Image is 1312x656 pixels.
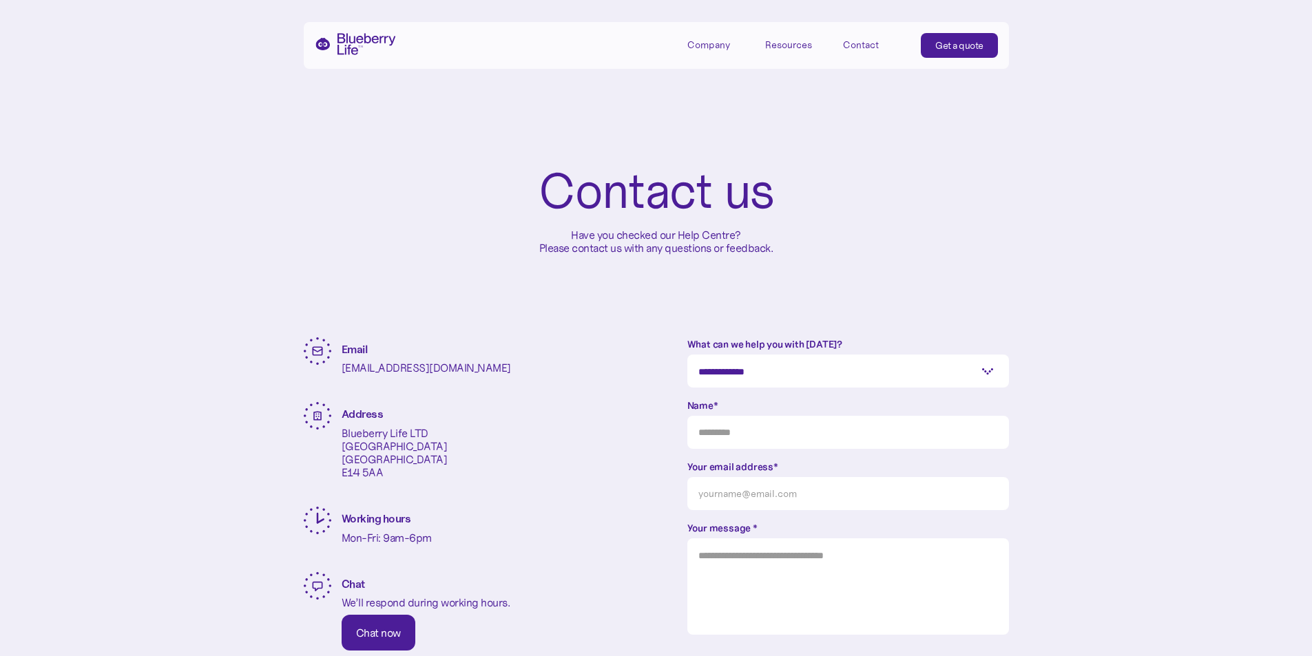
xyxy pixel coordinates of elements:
a: Get a quote [921,33,998,58]
div: Contact [843,39,879,51]
a: Chat now [342,615,415,650]
strong: Address [342,407,384,421]
strong: Email [342,342,368,356]
label: Your email address* [687,460,1009,474]
p: We’ll respond during working hours. [342,596,510,609]
div: Resources [765,39,812,51]
div: Chat now [356,626,401,639]
label: What can we help you with [DATE]? [687,337,1009,351]
a: Contact [843,33,905,56]
strong: Your message * [687,522,758,534]
p: Have you checked our Help Centre? Please contact us with any questions or feedback. [539,229,773,255]
input: yourname@email.com [687,477,1009,510]
strong: Working hours [342,511,411,525]
div: Resources [765,33,827,56]
label: Name* [687,399,1009,412]
strong: Chat [342,577,365,591]
div: Get a quote [935,39,983,52]
a: home [315,33,396,55]
div: Company [687,39,730,51]
p: Mon-Fri: 9am-6pm [342,531,432,544]
h1: Contact us [539,165,774,218]
p: Blueberry Life LTD [GEOGRAPHIC_DATA] [GEOGRAPHIC_DATA] E14 5AA [342,427,448,480]
div: Company [687,33,749,56]
p: [EMAIL_ADDRESS][DOMAIN_NAME] [342,361,511,374]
